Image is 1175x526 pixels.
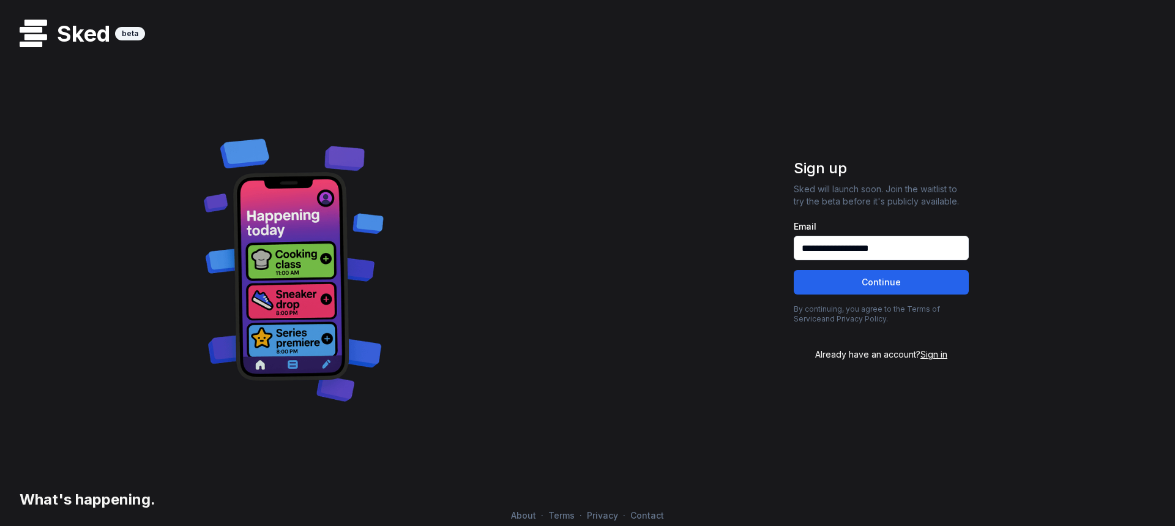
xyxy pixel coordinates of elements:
[47,21,115,46] h1: Sked
[582,510,623,520] a: Privacy
[794,270,969,295] button: Continue
[794,304,940,323] a: Terms of Service
[543,510,580,520] a: Terms
[625,510,669,520] a: Contact
[506,510,541,520] a: About
[20,20,47,47] img: logo
[198,124,390,413] img: Decorative
[837,314,886,323] a: Privacy Policy
[115,27,145,40] div: beta
[794,222,969,231] label: Email
[794,348,969,361] div: Already have an account?
[794,183,969,208] p: Sked will launch soon. Join the waitlist to try the beta before it's publicly available.
[794,304,969,324] p: By continuing, you agree to the and .
[920,349,947,359] span: Sign in
[794,159,969,178] h1: Sign up
[15,490,155,509] h3: What's happening.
